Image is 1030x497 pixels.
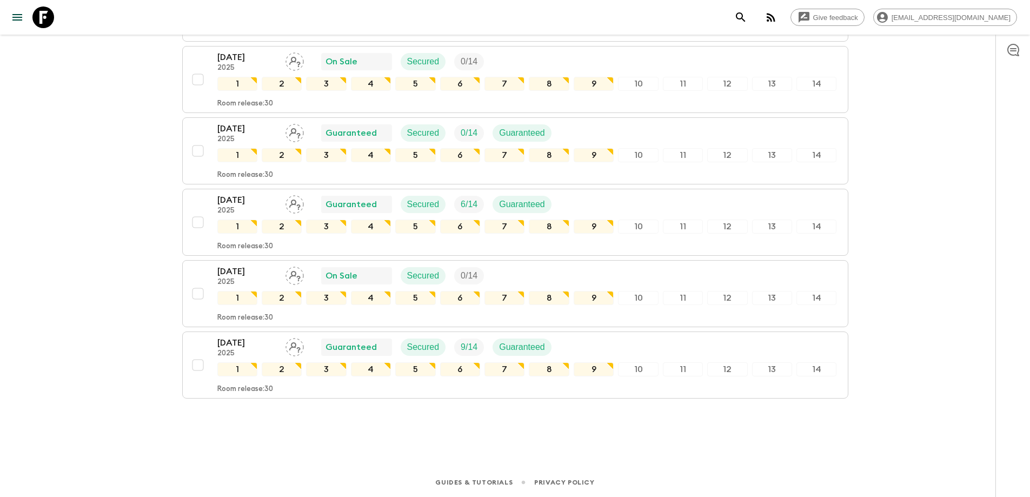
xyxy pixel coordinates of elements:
[262,362,302,376] div: 2
[454,124,484,142] div: Trip Fill
[262,291,302,305] div: 2
[401,53,446,70] div: Secured
[262,148,302,162] div: 2
[454,196,484,213] div: Trip Fill
[217,194,277,207] p: [DATE]
[574,148,614,162] div: 9
[217,242,273,251] p: Room release: 30
[407,55,440,68] p: Secured
[306,291,346,305] div: 3
[217,207,277,215] p: 2025
[435,476,513,488] a: Guides & Tutorials
[796,77,836,91] div: 14
[182,189,848,256] button: [DATE]2025Assign pack leaderGuaranteedSecuredTrip FillGuaranteed1234567891011121314Room release:30
[574,220,614,234] div: 9
[484,220,524,234] div: 7
[401,196,446,213] div: Secured
[454,339,484,356] div: Trip Fill
[395,291,435,305] div: 5
[454,53,484,70] div: Trip Fill
[707,362,747,376] div: 12
[401,124,446,142] div: Secured
[440,291,480,305] div: 6
[217,314,273,322] p: Room release: 30
[217,135,277,144] p: 2025
[217,122,277,135] p: [DATE]
[262,220,302,234] div: 2
[534,476,594,488] a: Privacy Policy
[440,77,480,91] div: 6
[262,77,302,91] div: 2
[796,148,836,162] div: 14
[529,220,569,234] div: 8
[407,127,440,140] p: Secured
[484,362,524,376] div: 7
[217,265,277,278] p: [DATE]
[351,77,391,91] div: 4
[574,77,614,91] div: 9
[306,77,346,91] div: 3
[440,362,480,376] div: 6
[325,55,357,68] p: On Sale
[217,171,273,180] p: Room release: 30
[618,362,658,376] div: 10
[618,77,658,91] div: 10
[351,291,391,305] div: 4
[752,220,792,234] div: 13
[663,148,703,162] div: 11
[285,341,304,350] span: Assign pack leader
[217,336,277,349] p: [DATE]
[790,9,865,26] a: Give feedback
[663,291,703,305] div: 11
[440,148,480,162] div: 6
[752,291,792,305] div: 13
[217,278,277,287] p: 2025
[730,6,752,28] button: search adventures
[6,6,28,28] button: menu
[461,55,477,68] p: 0 / 14
[217,148,257,162] div: 1
[395,77,435,91] div: 5
[484,77,524,91] div: 7
[574,291,614,305] div: 9
[461,127,477,140] p: 0 / 14
[461,269,477,282] p: 0 / 14
[407,198,440,211] p: Secured
[807,14,864,22] span: Give feedback
[182,46,848,113] button: [DATE]2025Assign pack leaderOn SaleSecuredTrip Fill1234567891011121314Room release:30
[707,148,747,162] div: 12
[325,269,357,282] p: On Sale
[529,148,569,162] div: 8
[499,341,545,354] p: Guaranteed
[886,14,1016,22] span: [EMAIL_ADDRESS][DOMAIN_NAME]
[351,362,391,376] div: 4
[285,127,304,136] span: Assign pack leader
[529,77,569,91] div: 8
[217,349,277,358] p: 2025
[217,291,257,305] div: 1
[796,291,836,305] div: 14
[499,127,545,140] p: Guaranteed
[407,269,440,282] p: Secured
[401,339,446,356] div: Secured
[217,385,273,394] p: Room release: 30
[182,117,848,184] button: [DATE]2025Assign pack leaderGuaranteedSecuredTrip FillGuaranteed1234567891011121314Room release:30
[796,362,836,376] div: 14
[395,220,435,234] div: 5
[752,362,792,376] div: 13
[182,332,848,399] button: [DATE]2025Assign pack leaderGuaranteedSecuredTrip FillGuaranteed1234567891011121314Room release:30
[707,220,747,234] div: 12
[752,77,792,91] div: 13
[217,220,257,234] div: 1
[796,220,836,234] div: 14
[454,267,484,284] div: Trip Fill
[217,77,257,91] div: 1
[395,148,435,162] div: 5
[484,291,524,305] div: 7
[401,267,446,284] div: Secured
[217,51,277,64] p: [DATE]
[182,260,848,327] button: [DATE]2025Assign pack leaderOn SaleSecuredTrip Fill1234567891011121314Room release:30
[707,77,747,91] div: 12
[663,220,703,234] div: 11
[217,362,257,376] div: 1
